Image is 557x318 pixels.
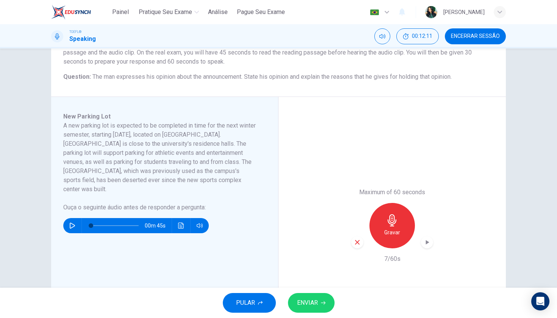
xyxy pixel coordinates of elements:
[175,218,187,233] button: Clique para ver a transcrição do áudio
[531,292,549,310] div: Open Intercom Messenger
[288,293,335,313] button: ENVIAR
[139,8,192,17] span: Pratique seu exame
[384,254,401,263] h6: 7/60s
[236,298,255,308] span: PULAR
[69,34,96,44] h1: Speaking
[108,5,133,19] button: Painel
[51,5,108,20] a: EduSynch logo
[425,6,437,18] img: Profile picture
[234,5,288,19] button: Pague Seu Exame
[63,113,111,120] span: New Parking Lot
[69,29,81,34] span: TOEFL®
[63,40,487,65] span: You will now read a short passage and listen to an audio clip on the same topic. You will then an...
[145,218,172,233] span: 00m 45s
[396,28,439,44] button: 00:12:11
[237,8,285,17] span: Pague Seu Exame
[92,73,452,80] span: The man expresses his opinion about the announcement. State his opinion and explain the reasons t...
[396,28,439,44] div: Esconder
[63,72,494,81] h6: Question :
[63,39,494,66] h6: Directions :
[63,121,257,194] h6: A new parking lot is expected to be completed in time for the next winter semester, starting [DAT...
[208,8,228,17] span: Análise
[374,28,390,44] div: Silenciar
[223,293,276,313] button: PULAR
[51,5,91,20] img: EduSynch logo
[384,228,400,237] h6: Gravar
[369,203,415,248] button: Gravar
[370,9,379,15] img: pt
[445,28,506,44] button: Encerrar Sessão
[136,5,202,19] button: Pratique seu exame
[112,8,129,17] span: Painel
[412,33,432,39] span: 00:12:11
[297,298,318,308] span: ENVIAR
[451,33,500,39] span: Encerrar Sessão
[63,203,257,212] h6: Ouça o seguinte áudio antes de responder a pergunta :
[359,188,425,197] h6: Maximum of 60 seconds
[443,8,485,17] div: [PERSON_NAME]
[205,5,231,19] button: Análise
